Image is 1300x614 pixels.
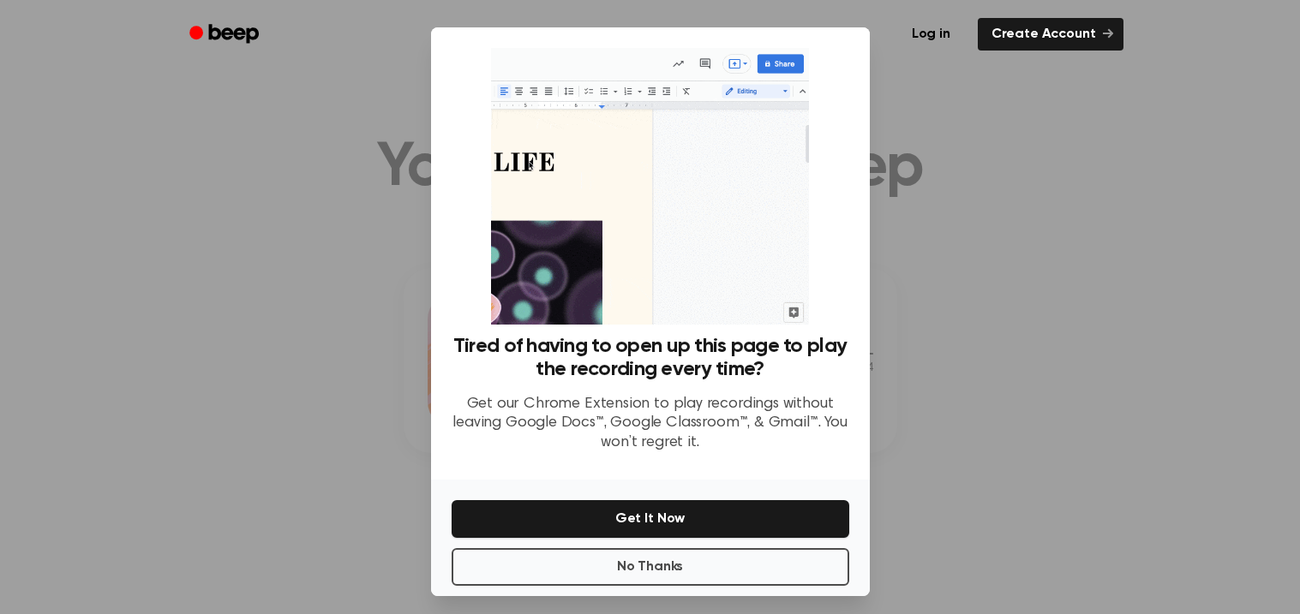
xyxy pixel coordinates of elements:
[452,335,849,381] h3: Tired of having to open up this page to play the recording every time?
[978,18,1123,51] a: Create Account
[452,548,849,586] button: No Thanks
[491,48,809,325] img: Beep extension in action
[177,18,274,51] a: Beep
[452,395,849,453] p: Get our Chrome Extension to play recordings without leaving Google Docs™, Google Classroom™, & Gm...
[452,500,849,538] button: Get It Now
[895,15,968,54] a: Log in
